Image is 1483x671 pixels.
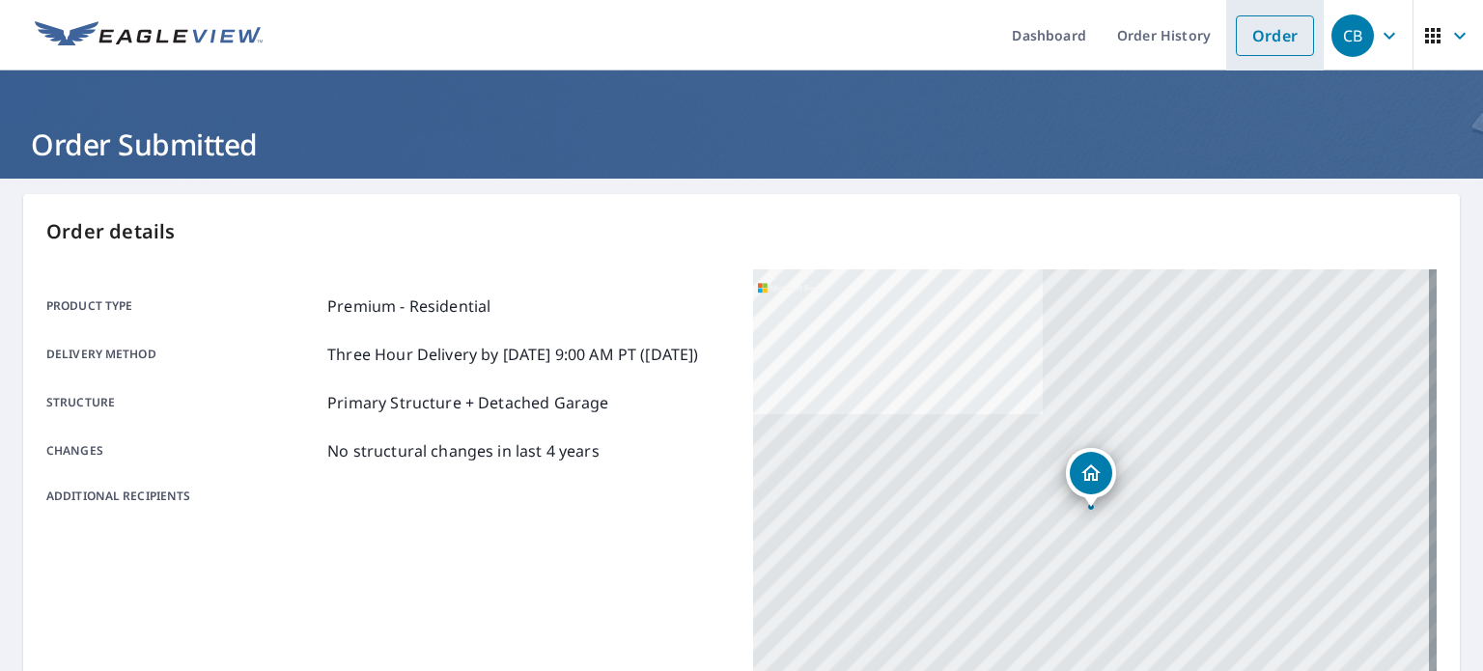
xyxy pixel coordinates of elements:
[46,488,320,505] p: Additional recipients
[46,391,320,414] p: Structure
[35,21,263,50] img: EV Logo
[327,343,698,366] p: Three Hour Delivery by [DATE] 9:00 AM PT ([DATE])
[46,343,320,366] p: Delivery method
[327,439,600,462] p: No structural changes in last 4 years
[46,294,320,318] p: Product type
[1066,448,1116,508] div: Dropped pin, building 1, Residential property, 200 E Main St Vernon, CT 06066
[1331,14,1374,57] div: CB
[327,391,608,414] p: Primary Structure + Detached Garage
[23,125,1460,164] h1: Order Submitted
[46,439,320,462] p: Changes
[327,294,490,318] p: Premium - Residential
[46,217,1437,246] p: Order details
[1236,15,1314,56] a: Order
